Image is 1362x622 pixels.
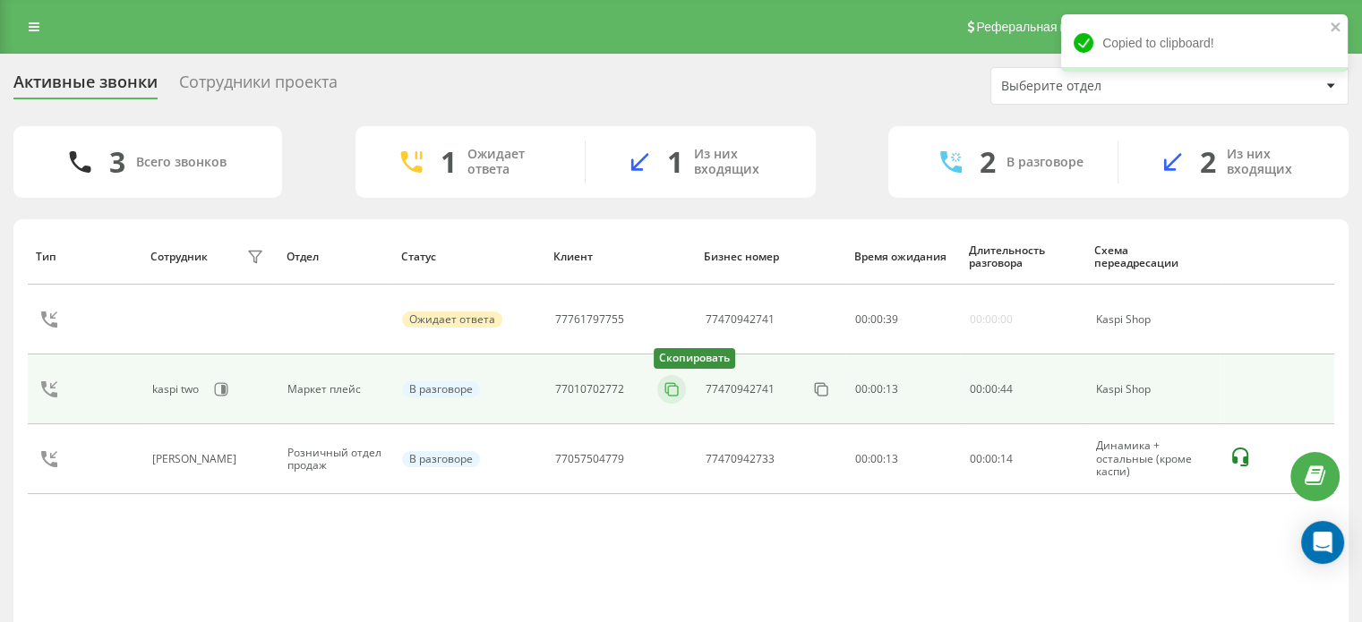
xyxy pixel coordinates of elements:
[980,145,996,179] div: 2
[1000,451,1013,466] span: 14
[555,383,624,396] div: 77010702772
[1096,313,1211,326] div: Kaspi Shop
[402,311,502,328] div: Ожидает ответа
[1061,14,1348,72] div: Copied to clipboard!
[706,453,775,465] div: 77470942733
[150,251,208,263] div: Сотрудник
[109,145,125,179] div: 3
[1007,155,1084,170] div: В разговоре
[1330,20,1342,37] button: close
[553,251,687,263] div: Клиент
[667,145,683,179] div: 1
[704,251,837,263] div: Бизнес номер
[855,311,868,327] span: 00
[152,383,203,396] div: kaspi two
[467,147,558,177] div: Ожидает ответа
[706,313,775,326] div: 77470942741
[152,453,241,465] div: [PERSON_NAME]
[287,447,382,473] div: Розничный отдел продаж
[985,451,998,466] span: 00
[36,251,133,263] div: Тип
[855,313,898,326] div: : :
[976,20,1123,34] span: Реферальная программа
[13,72,158,100] div: Активные звонки
[287,251,384,263] div: Отдел
[854,251,952,263] div: Время ожидания
[402,451,480,467] div: В разговоре
[970,383,1013,396] div: : :
[1001,79,1215,94] div: Выберите отдел
[1094,244,1212,270] div: Схема переадресации
[970,313,1013,326] div: 00:00:00
[694,147,789,177] div: Из них входящих
[654,348,735,369] div: Скопировать
[855,383,950,396] div: 00:00:13
[555,453,624,465] div: 77057504779
[1301,521,1344,564] div: Open Intercom Messenger
[706,383,775,396] div: 77470942741
[287,383,382,396] div: Маркет плейс
[985,381,998,396] span: 00
[970,451,982,466] span: 00
[136,155,227,170] div: Всего звонков
[1200,145,1216,179] div: 2
[441,145,457,179] div: 1
[1096,439,1211,478] div: Динамика + остальные (кроме каспи)
[970,381,982,396] span: 00
[402,381,480,397] div: В разговоре
[555,313,624,326] div: 77761797755
[401,251,537,263] div: Статус
[969,244,1078,270] div: Длительность разговора
[855,453,950,465] div: 00:00:13
[1000,381,1013,396] span: 44
[1096,383,1211,396] div: Kaspi Shop
[970,453,1013,465] div: : :
[179,72,338,100] div: Сотрудники проекта
[870,311,883,327] span: 00
[1227,147,1322,177] div: Из них входящих
[886,311,898,327] span: 39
